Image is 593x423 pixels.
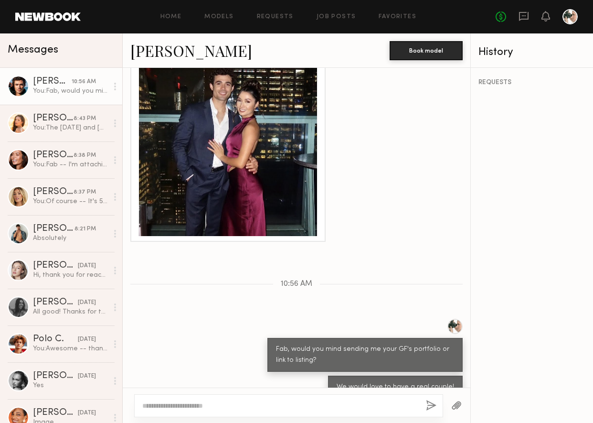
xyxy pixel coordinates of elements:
[33,151,74,160] div: [PERSON_NAME]
[33,381,108,390] div: Yes
[204,14,233,20] a: Models
[74,225,96,234] div: 8:21 PM
[337,382,454,393] div: We would love to have a real couple!
[390,46,463,54] a: Book model
[33,298,78,307] div: [PERSON_NAME]
[78,298,96,307] div: [DATE]
[33,197,108,206] div: You: Of course -- It's 500/person.
[33,371,78,381] div: [PERSON_NAME]
[33,224,74,234] div: [PERSON_NAME]
[33,234,108,243] div: Absolutely
[74,151,96,160] div: 8:38 PM
[78,372,96,381] div: [DATE]
[33,123,108,132] div: You: The [DATE] and [DATE] shoot is 150/hr with 2-3hrs of work + gas money.
[74,188,96,197] div: 8:37 PM
[33,408,78,418] div: [PERSON_NAME]
[33,187,74,197] div: [PERSON_NAME]
[478,47,585,58] div: History
[78,409,96,418] div: [DATE]
[33,335,78,344] div: Polo C.
[379,14,416,20] a: Favorites
[8,44,58,55] span: Messages
[390,41,463,60] button: Book model
[33,344,108,353] div: You: Awesome -- thanks for sharing. Are you both available for an engagement-style shoot in the [...
[257,14,294,20] a: Requests
[74,114,96,123] div: 8:43 PM
[281,280,312,288] span: 10:56 AM
[33,114,74,123] div: [PERSON_NAME]
[478,79,585,86] div: REQUESTS
[276,344,454,366] div: Fab, would you mind sending me your GF's portfolio or link to listing?
[33,87,108,96] div: You: Fab, would you mind sending me your GF's portfolio or link to listing?
[72,77,96,87] div: 10:56 AM
[78,335,96,344] div: [DATE]
[33,271,108,280] div: Hi, thank you for reaching out. Could you give me the details for this workshop again? I can’t fi...
[130,40,252,61] a: [PERSON_NAME]
[33,261,78,271] div: [PERSON_NAME]
[33,77,72,87] div: [PERSON_NAME]
[160,14,182,20] a: Home
[33,160,108,169] div: You: Fab -- I'm attaching our moodboard. Would you feel comfortable modeling as a bride with a [D...
[33,307,108,316] div: All good! Thanks for the update :)
[78,261,96,271] div: [DATE]
[317,14,356,20] a: Job Posts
